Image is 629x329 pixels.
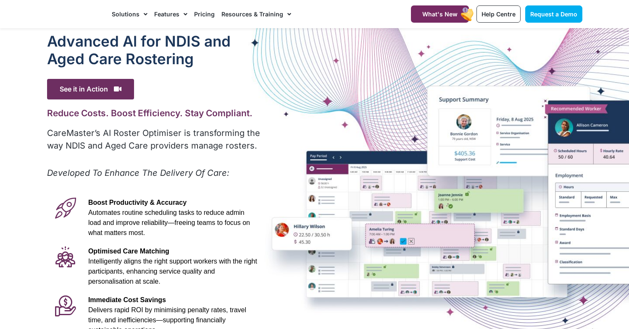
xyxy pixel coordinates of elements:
[422,10,458,18] span: What's New
[47,168,229,178] em: Developed To Enhance The Delivery Of Care:
[530,10,577,18] span: Request a Demo
[47,108,262,118] h2: Reduce Costs. Boost Efficiency. Stay Compliant.
[47,32,262,68] h1: Advanced Al for NDIS and Aged Care Rostering
[47,127,262,152] p: CareMaster’s AI Roster Optimiser is transforming the way NDIS and Aged Care providers manage rost...
[88,248,169,255] span: Optimised Care Matching
[88,199,187,206] span: Boost Productivity & Accuracy
[88,258,257,285] span: Intelligently aligns the right support workers with the right participants, enhancing service qua...
[47,79,134,99] span: See it in Action
[411,5,469,23] a: What's New
[47,8,104,21] img: CareMaster Logo
[88,296,166,303] span: Immediate Cost Savings
[88,209,250,236] span: Automates routine scheduling tasks to reduce admin load and improve reliability—freeing teams to ...
[482,10,516,18] span: Help Centre
[476,5,521,23] a: Help Centre
[525,5,582,23] a: Request a Demo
